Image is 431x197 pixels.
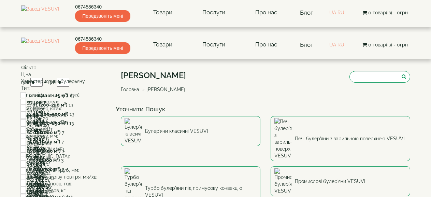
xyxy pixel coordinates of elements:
[196,37,232,53] a: Послуги
[300,9,313,16] a: Блог
[21,160,111,167] div: V топки, л:
[21,139,111,146] div: D топки, мм:
[21,187,111,194] div: Вага порції дров, кг:
[368,10,408,15] span: 0 товар(ів) - 0грн
[360,9,410,16] button: 0 товар(ів) - 0грн
[21,64,111,71] div: Фільтр
[21,112,111,119] div: Варильна поверхня:
[368,42,408,47] span: 0 товар(ів) - 0грн
[337,10,344,15] a: RU
[47,161,49,167] span: 1
[21,5,59,20] img: Завод VESUVI
[21,173,111,180] div: Швидкість нагріву повітря, м3/хв:
[70,111,74,117] span: 13
[121,71,190,80] h1: [PERSON_NAME]
[21,85,111,92] div: Тип:
[329,42,336,47] a: UA
[21,167,111,173] div: Число труб x D труб, мм:
[146,37,179,53] a: Товари
[121,87,139,92] a: Головна
[21,78,111,85] div: Характеристики булерьяну
[248,5,284,20] a: Про нас
[125,118,142,144] img: Булер'яни класичні VESUVI
[329,10,336,15] a: UA
[300,41,313,48] a: Блог
[21,132,111,139] div: D димоходу, мм:
[274,118,291,159] img: Печі булер'яни з варильною поверхнею VESUVI
[271,116,410,161] a: Печі булер'яни з варильною поверхнею VESUVI Печі булер'яни з варильною поверхнею VESUVI
[360,41,410,48] button: 0 товар(ів) - 0грн
[271,166,410,196] a: Промислові булер'яни VESUVI Промислові булер'яни VESUVI
[21,180,111,187] div: Час роботи, порц. год:
[21,92,111,98] div: V приміщення, м.куб. (м3):
[116,106,415,113] h4: Уточнити Пошук
[337,42,344,47] a: RU
[121,116,260,146] a: Булер'яни класичні VESUVI Булер'яни класичні VESUVI
[75,42,130,54] span: Передзвоніть мені
[274,168,291,194] img: Промислові булер'яни VESUVI
[21,38,59,52] img: Завод VESUVI
[141,86,185,93] li: [PERSON_NAME]
[146,5,179,20] a: Товари
[21,126,111,132] div: P робоча, кВт:
[69,121,74,126] span: 13
[75,3,130,10] a: 0674586340
[248,37,284,53] a: Про нас
[21,119,111,126] div: P максимальна, кВт:
[21,146,111,160] div: L [PERSON_NAME], [GEOGRAPHIC_DATA]:
[75,10,130,22] span: Передзвоніть мені
[62,130,64,135] span: 7
[61,139,64,144] span: 7
[196,5,232,20] a: Послуги
[69,102,73,108] span: 13
[21,98,111,105] div: Захисний кожух:
[75,36,130,42] a: 0674586340
[21,71,111,78] div: Ціна
[61,157,63,163] span: 3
